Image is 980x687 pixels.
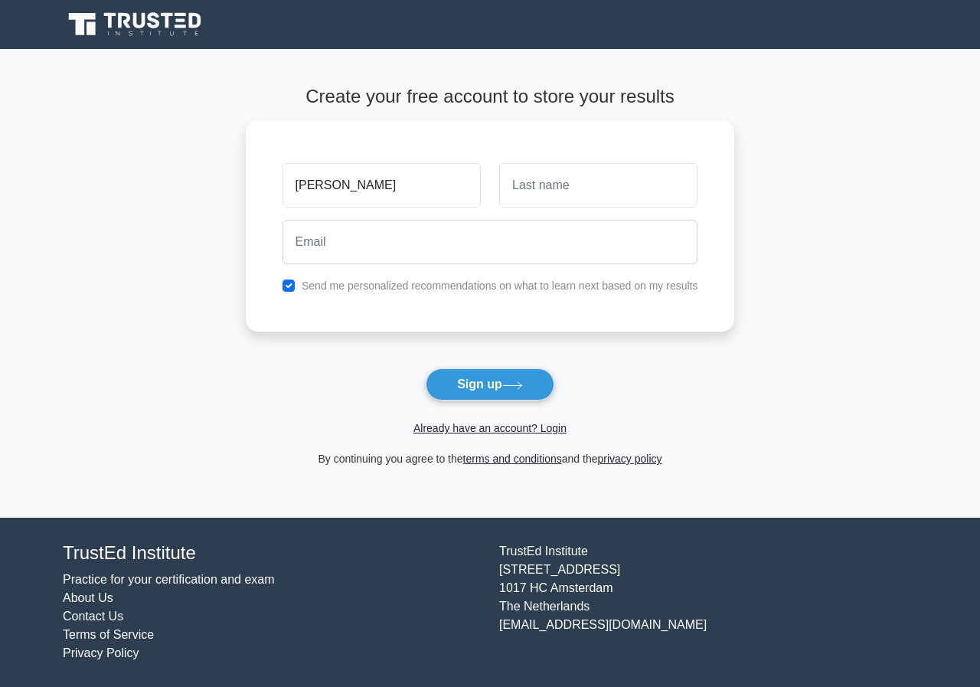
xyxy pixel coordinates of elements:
[499,163,697,208] input: Last name
[63,628,154,641] a: Terms of Service
[237,450,744,468] div: By continuing you agree to the and the
[63,573,275,586] a: Practice for your certification and exam
[283,163,481,208] input: First name
[63,542,481,564] h4: TrustEd Institute
[302,280,698,292] label: Send me personalized recommendations on what to learn next based on my results
[490,542,926,662] div: TrustEd Institute [STREET_ADDRESS] 1017 HC Amsterdam The Netherlands [EMAIL_ADDRESS][DOMAIN_NAME]
[63,610,123,623] a: Contact Us
[246,86,735,108] h4: Create your free account to store your results
[283,220,698,264] input: Email
[63,591,113,604] a: About Us
[598,453,662,465] a: privacy policy
[426,368,554,401] button: Sign up
[63,646,139,659] a: Privacy Policy
[413,422,567,434] a: Already have an account? Login
[463,453,562,465] a: terms and conditions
